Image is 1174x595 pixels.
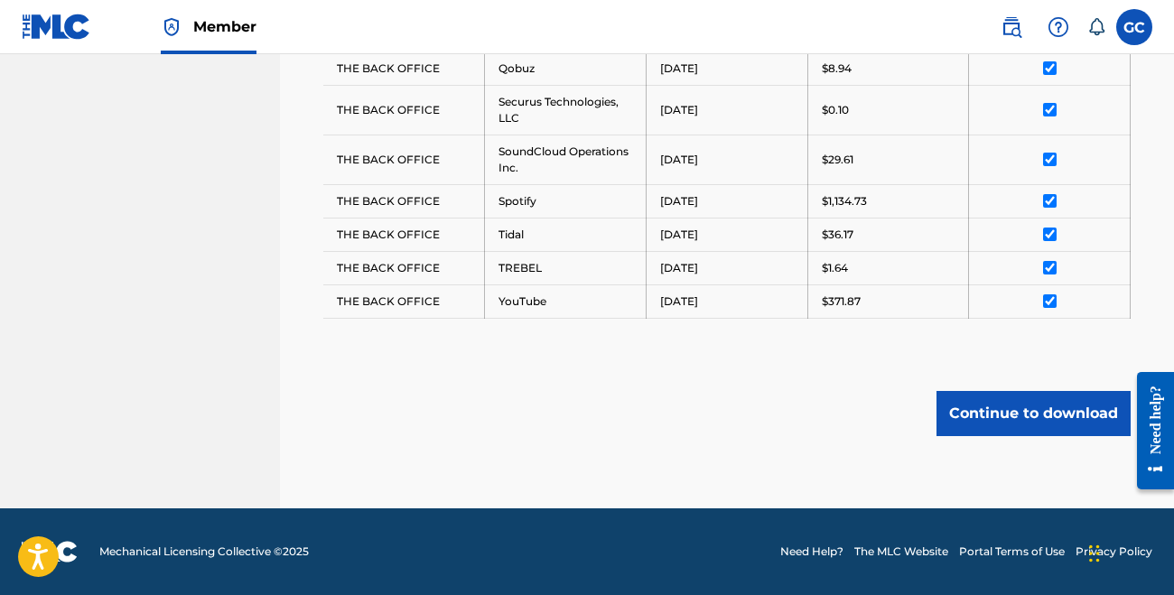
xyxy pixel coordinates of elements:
td: [DATE] [646,135,807,184]
img: logo [22,541,78,562]
td: [DATE] [646,218,807,251]
button: Continue to download [936,391,1131,436]
img: Top Rightsholder [161,16,182,38]
td: THE BACK OFFICE [323,184,485,218]
td: [DATE] [646,85,807,135]
p: $1.64 [822,260,848,276]
img: help [1048,16,1069,38]
a: Need Help? [780,544,843,560]
td: THE BACK OFFICE [323,135,485,184]
td: [DATE] [646,184,807,218]
td: Securus Technologies, LLC [485,85,647,135]
p: $0.10 [822,102,849,118]
td: THE BACK OFFICE [323,251,485,284]
img: MLC Logo [22,14,91,40]
div: User Menu [1116,9,1152,45]
div: Notifications [1087,18,1105,36]
td: THE BACK OFFICE [323,284,485,318]
td: THE BACK OFFICE [323,51,485,85]
a: Privacy Policy [1076,544,1152,560]
td: YouTube [485,284,647,318]
p: $36.17 [822,227,853,243]
div: Widget de chat [1084,508,1174,595]
p: $1,134.73 [822,193,867,209]
td: TREBEL [485,251,647,284]
td: [DATE] [646,251,807,284]
div: Glisser [1089,526,1100,581]
td: Tidal [485,218,647,251]
img: search [1001,16,1022,38]
div: Help [1040,9,1076,45]
p: $29.61 [822,152,853,168]
span: Mechanical Licensing Collective © 2025 [99,544,309,560]
td: Qobuz [485,51,647,85]
p: $8.94 [822,60,852,77]
td: THE BACK OFFICE [323,218,485,251]
td: SoundCloud Operations Inc. [485,135,647,184]
a: Public Search [993,9,1030,45]
td: THE BACK OFFICE [323,85,485,135]
iframe: Chat Widget [1084,508,1174,595]
p: $371.87 [822,293,861,310]
a: Portal Terms of Use [959,544,1065,560]
span: Member [193,16,256,37]
td: [DATE] [646,51,807,85]
a: The MLC Website [854,544,948,560]
td: [DATE] [646,284,807,318]
iframe: Resource Center [1123,357,1174,506]
td: Spotify [485,184,647,218]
